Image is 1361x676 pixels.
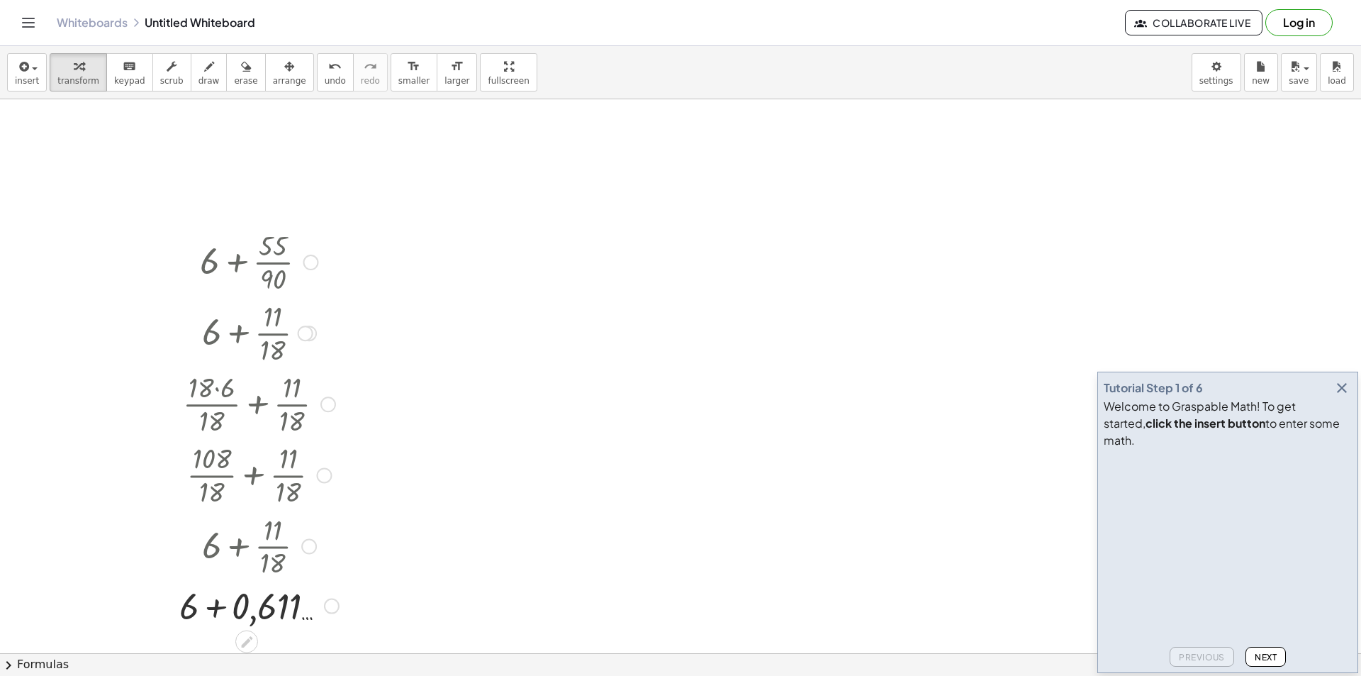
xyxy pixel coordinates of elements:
span: settings [1199,76,1233,86]
button: Collaborate Live [1125,10,1262,35]
button: new [1244,53,1278,92]
span: save [1289,76,1309,86]
span: transform [57,76,99,86]
div: Edit math [235,631,258,653]
button: insert [7,53,47,92]
b: click the insert button [1146,416,1265,431]
span: erase [234,76,257,86]
button: undoundo [317,53,354,92]
span: Collaborate Live [1137,16,1250,29]
i: undo [328,58,342,75]
div: Welcome to Graspable Math! To get started, to enter some math. [1104,398,1352,449]
div: Tutorial Step 1 of 6 [1104,379,1203,397]
span: smaller [398,76,430,86]
button: erase [226,53,265,92]
span: draw [198,76,220,86]
span: undo [325,76,346,86]
button: Toggle navigation [17,11,40,34]
button: load [1320,53,1354,92]
i: keyboard [123,58,136,75]
button: redoredo [353,53,388,92]
span: larger [444,76,469,86]
button: keyboardkeypad [106,53,153,92]
button: arrange [265,53,314,92]
span: fullscreen [488,76,529,86]
span: scrub [160,76,184,86]
span: insert [15,76,39,86]
span: redo [361,76,380,86]
button: fullscreen [480,53,537,92]
span: load [1328,76,1346,86]
button: transform [50,53,107,92]
button: settings [1192,53,1241,92]
button: Log in [1265,9,1333,36]
i: format_size [450,58,464,75]
i: format_size [407,58,420,75]
i: redo [364,58,377,75]
span: keypad [114,76,145,86]
button: save [1281,53,1317,92]
span: new [1252,76,1270,86]
span: arrange [273,76,306,86]
button: scrub [152,53,191,92]
a: Whiteboards [57,16,128,30]
button: format_sizelarger [437,53,477,92]
button: draw [191,53,228,92]
span: Next [1255,652,1277,663]
button: format_sizesmaller [391,53,437,92]
button: Next [1245,647,1286,667]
